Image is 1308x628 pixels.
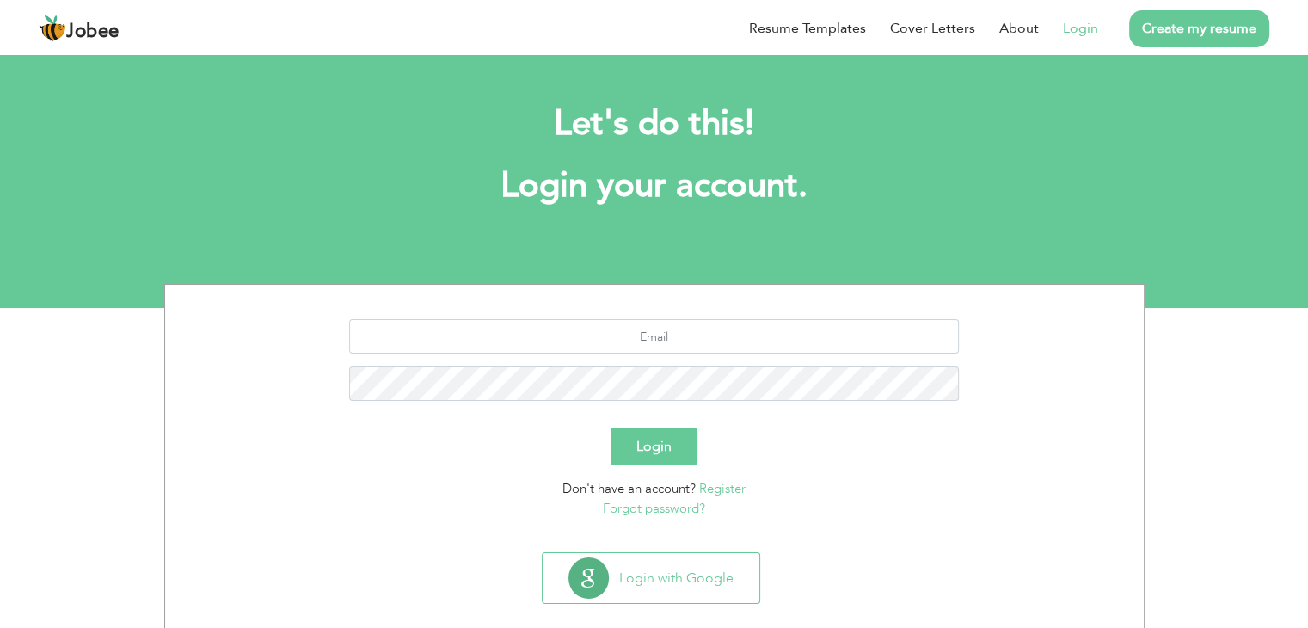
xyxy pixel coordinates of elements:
[190,102,1119,146] h2: Let's do this!
[349,319,959,354] input: Email
[39,15,120,42] a: Jobee
[999,18,1039,39] a: About
[190,163,1119,208] h1: Login your account.
[562,480,696,497] span: Don't have an account?
[603,500,705,517] a: Forgot password?
[66,22,120,41] span: Jobee
[749,18,866,39] a: Resume Templates
[1063,18,1098,39] a: Login
[543,553,759,603] button: Login with Google
[39,15,66,42] img: jobee.io
[890,18,975,39] a: Cover Letters
[1129,10,1269,47] a: Create my resume
[611,428,697,465] button: Login
[699,480,746,497] a: Register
